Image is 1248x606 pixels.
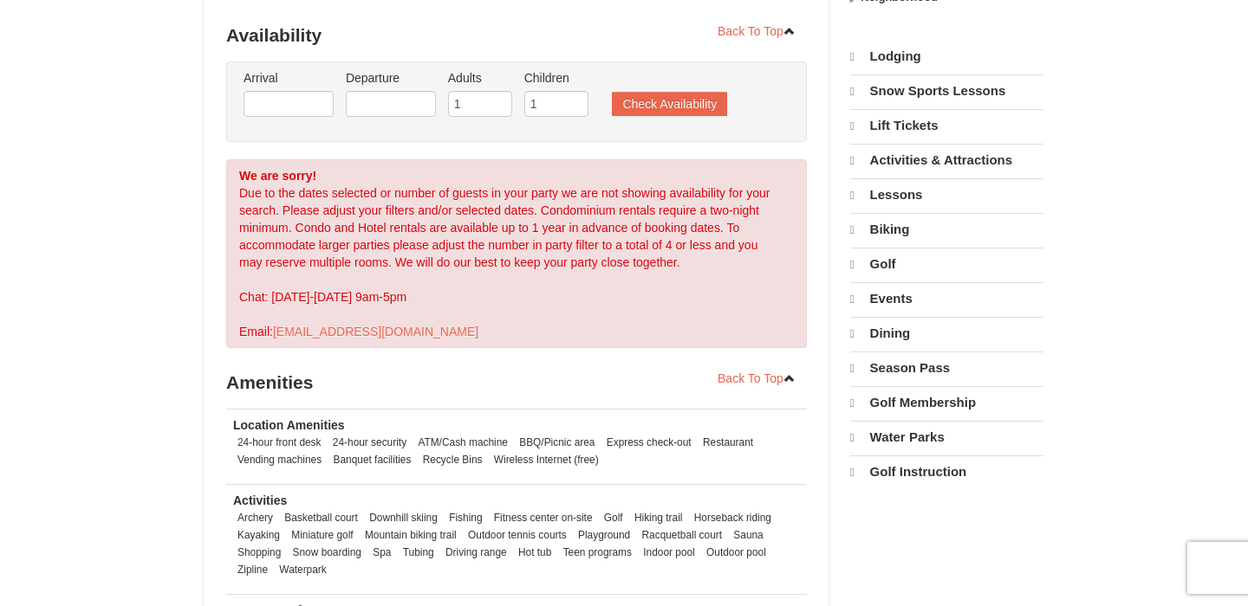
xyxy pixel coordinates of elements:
li: Horseback riding [690,509,776,526]
li: Shopping [233,544,285,561]
li: 24-hour front desk [233,434,326,451]
a: Golf Instruction [850,455,1043,488]
a: Dining [850,317,1043,350]
li: Teen programs [559,544,636,561]
strong: We are sorry! [239,169,316,183]
li: Playground [574,526,634,544]
li: Hiking trail [630,509,687,526]
li: Golf [600,509,627,526]
a: Activities & Attractions [850,144,1043,177]
a: Back To Top [706,18,807,44]
li: Outdoor pool [702,544,770,561]
strong: Location Amenities [233,418,345,432]
a: Lift Tickets [850,109,1043,142]
li: Outdoor tennis courts [464,526,571,544]
li: Recycle Bins [419,451,487,468]
li: Hot tub [514,544,556,561]
li: Banquet facilities [329,451,416,468]
a: Back To Top [706,365,807,391]
a: Water Parks [850,421,1043,454]
a: Golf [850,248,1043,280]
h3: Amenities [226,365,807,400]
label: Children [524,69,588,87]
li: Fishing [445,509,486,526]
li: Sauna [729,526,767,544]
strong: Activities [233,493,287,507]
li: Snow boarding [289,544,366,561]
li: Waterpark [275,561,330,578]
li: Zipline [233,561,272,578]
li: Downhill skiing [365,509,442,526]
li: Indoor pool [639,544,699,561]
li: Basketball court [280,509,362,526]
a: Lessons [850,178,1043,211]
a: Biking [850,213,1043,246]
li: Racquetball court [637,526,726,544]
a: Golf Membership [850,386,1043,419]
li: Tubing [399,544,439,561]
li: Driving range [441,544,511,561]
li: 24-hour security [328,434,411,451]
a: Lodging [850,41,1043,73]
a: Season Pass [850,351,1043,384]
h3: Availability [226,18,807,53]
label: Adults [448,69,512,87]
li: BBQ/Picnic area [515,434,599,451]
label: Arrival [244,69,334,87]
div: Due to the dates selected or number of guests in your party we are not showing availability for y... [226,159,807,348]
li: Spa [368,544,395,561]
li: ATM/Cash machine [413,434,512,451]
a: Events [850,282,1043,315]
li: Archery [233,509,277,526]
li: Miniature golf [287,526,357,544]
a: [EMAIL_ADDRESS][DOMAIN_NAME] [273,325,478,338]
li: Mountain biking trail [361,526,461,544]
a: Snow Sports Lessons [850,74,1043,107]
li: Express check-out [602,434,696,451]
li: Kayaking [233,526,284,544]
button: Check Availability [612,92,727,116]
li: Wireless Internet (free) [490,451,603,468]
label: Departure [346,69,436,87]
li: Restaurant [699,434,757,451]
li: Fitness center on-site [490,509,597,526]
li: Vending machines [233,451,326,468]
